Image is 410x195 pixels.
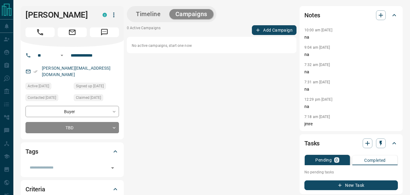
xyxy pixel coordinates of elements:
[74,94,119,103] div: Tue Sep 30 2025
[33,69,38,74] svg: Email Verified
[42,66,110,77] a: [PERSON_NAME][EMAIL_ADDRESS][DOMAIN_NAME]
[304,121,398,127] p: jmre
[25,94,71,103] div: Tue Sep 30 2025
[169,9,213,19] button: Campaigns
[304,97,332,102] p: 12:29 pm [DATE]
[74,83,119,91] div: Tue Sep 30 2025
[130,9,167,19] button: Timeline
[364,158,386,162] p: Completed
[28,83,49,89] span: Active [DATE]
[76,95,101,101] span: Claimed [DATE]
[25,10,93,20] h1: [PERSON_NAME]
[103,13,107,17] div: condos.ca
[304,63,330,67] p: 7:32 am [DATE]
[304,136,398,151] div: Tasks
[108,164,117,172] button: Open
[304,28,332,32] p: 10:00 am [DATE]
[335,158,338,162] p: 0
[252,25,296,35] button: Add Campaign
[304,69,398,75] p: na
[25,106,119,117] div: Buyer
[25,184,45,194] h2: Criteria
[304,8,398,23] div: Notes
[58,52,66,59] button: Open
[132,43,292,48] p: No active campaigns, start one now
[25,122,119,133] div: TBD
[315,158,332,162] p: Pending
[304,103,398,110] p: na
[304,86,398,92] p: na
[304,51,398,58] p: na
[25,144,119,159] div: Tags
[304,180,398,190] button: New Task
[304,45,330,50] p: 9:04 am [DATE]
[25,83,71,91] div: Sun Oct 05 2025
[304,80,330,84] p: 7:31 am [DATE]
[304,10,320,20] h2: Notes
[76,83,104,89] span: Signed up [DATE]
[304,168,398,177] p: No pending tasks
[90,27,119,37] span: Message
[25,147,38,156] h2: Tags
[304,138,320,148] h2: Tasks
[304,34,398,40] p: na
[28,95,56,101] span: Contacted [DATE]
[127,25,161,35] p: 0 Active Campaigns
[58,27,87,37] span: Email
[25,27,55,37] span: Call
[304,115,330,119] p: 7:18 am [DATE]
